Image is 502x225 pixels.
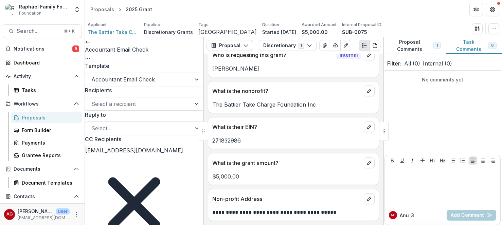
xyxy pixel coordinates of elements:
div: Anu Gupta [6,212,13,217]
p: Who is requesting this grant? [212,51,334,59]
div: 2025 Grant [126,6,152,13]
button: Proposal Comments [383,37,446,54]
button: More [72,210,80,219]
span: Foundation [19,10,41,16]
button: Align Right [489,156,497,165]
span: Activity [14,74,71,79]
button: Bold [388,156,396,165]
div: Grantee Reports [22,152,76,159]
p: $5,000.00 [302,29,328,36]
span: 1 [436,43,438,48]
span: Internal [337,51,361,59]
span: 9 [72,45,79,52]
a: Document Templates [11,177,82,188]
button: Align Left [469,156,477,165]
p: 271832986 [212,136,375,145]
label: Recipients [85,86,200,94]
p: User [56,208,70,214]
div: Form Builder [22,127,76,134]
p: [EMAIL_ADDRESS][DOMAIN_NAME] [18,215,70,221]
p: What is the nonprofit? [212,87,361,95]
img: Raphael Family Foundation [5,4,16,15]
p: Anu G [400,212,414,219]
a: Proposals [11,112,82,123]
p: Discretionary Grants [144,29,193,36]
div: Anu Gupta [391,213,395,217]
span: Documents [14,166,71,172]
div: Document Templates [22,179,76,186]
button: View Attached Files [319,40,330,51]
button: Open Activity [3,71,82,82]
button: Task Comments [446,37,502,54]
button: Heading 1 [428,156,436,165]
a: Grantee Reports [11,150,82,161]
button: Search... [3,24,82,38]
p: Pipeline [144,22,160,28]
button: edit [364,157,375,168]
button: Add Comment [447,210,496,221]
button: Ordered List [459,156,467,165]
label: Template [85,62,200,70]
p: Tags [198,22,209,28]
button: Heading 2 [438,156,447,165]
p: The Battier Take Charge Foundation Inc [212,100,375,109]
div: Proposals [90,6,114,13]
div: Tasks [22,87,76,94]
span: [EMAIL_ADDRESS][DOMAIN_NAME] [85,147,183,154]
span: All ( 0 ) [404,59,420,68]
span: [GEOGRAPHIC_DATA] [198,29,257,35]
label: CC Recipients [85,135,200,143]
button: Strike [418,156,427,165]
p: Internal Proposal ID [342,22,381,28]
button: Partners [469,3,483,16]
div: Raphael Family Foundation [19,3,70,10]
button: Proposal [207,40,253,51]
p: Applicant [88,22,107,28]
span: Workflows [14,101,71,107]
p: [PERSON_NAME] [18,208,53,215]
p: Awarded Amount [302,22,337,28]
a: The Battier Take Charge Foundation Inc [88,29,139,36]
button: Underline [398,156,406,165]
a: Dashboard [3,57,82,68]
p: Started [DATE] [262,29,296,36]
button: Open Documents [3,164,82,174]
a: Form Builder [11,125,82,136]
button: Italicize [408,156,416,165]
p: No comments yet [387,76,498,83]
div: Payments [22,139,76,146]
span: Internal ( 0 ) [423,59,452,68]
button: Plaintext view [359,40,370,51]
p: [PERSON_NAME] [212,64,375,73]
p: SUB-0075 [342,29,367,36]
p: Duration [262,22,279,28]
p: Filter: [387,59,401,68]
a: Tasks [11,85,82,96]
button: edit [364,86,375,96]
button: Open Contacts [3,191,82,202]
button: edit [364,121,375,132]
button: Discretionary1 [259,40,317,51]
span: Notifications [14,46,72,52]
p: $5,000.00 [212,172,375,181]
button: PDF view [370,40,380,51]
span: 0 [491,43,494,48]
p: Non-profit Address [212,195,361,203]
button: Notifications9 [3,43,82,54]
button: Bullet List [449,156,457,165]
div: ⌘ + K [62,27,76,35]
button: edit [364,50,375,60]
nav: breadcrumb [88,4,155,14]
button: Open entity switcher [72,3,82,16]
button: Edit as form [340,40,351,51]
span: Search... [17,28,60,34]
button: Align Center [479,156,487,165]
p: What is the grant amount? [212,159,361,167]
button: Get Help [486,3,499,16]
div: Proposals [22,114,76,121]
p: What is their EIN? [212,123,361,131]
div: Dashboard [14,59,76,66]
a: Proposals [88,4,117,14]
a: Payments [11,137,82,148]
